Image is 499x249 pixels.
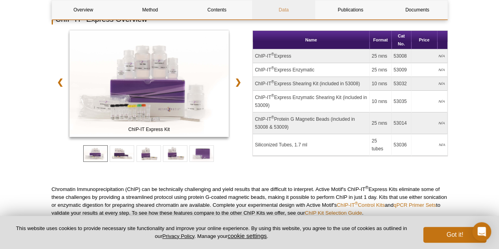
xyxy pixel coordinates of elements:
td: N/A [411,112,447,134]
th: Name [253,31,370,49]
button: Got it! [423,227,486,243]
sup: ® [355,201,358,206]
td: 25 rxns [370,112,392,134]
td: 10 rxns [370,91,392,112]
th: Format [370,31,392,49]
th: Price [411,31,437,49]
td: ChIP-IT Express Shearing Kit (included in 53008) [253,77,370,91]
sup: ® [271,115,274,120]
a: ChIP-IT Express Kit [69,30,229,139]
td: ChIP-IT Protein G Magnetic Beads (included in 53008 & 53009) [253,112,370,134]
img: ChIP-IT Express Kit [69,30,229,137]
th: Cat No. [392,31,411,49]
td: 53036 [392,134,411,156]
a: qPCR Primer Sets [393,202,436,208]
td: N/A [411,49,447,63]
td: 53035 [392,91,411,112]
td: Siliconized Tubes, 1.7 ml [253,134,370,156]
a: Documents [386,0,449,19]
a: Privacy Policy [162,233,194,239]
td: N/A [411,91,447,112]
td: 53008 [392,49,411,63]
td: ChIP-IT Express Enzymatic [253,63,370,77]
a: ChIP-IT®Control Kits [337,202,385,208]
sup: ® [271,66,274,70]
div: Open Intercom Messenger [472,222,491,241]
td: 53032 [392,77,411,91]
td: N/A [411,77,447,91]
a: ChIP Kit Selection Guide [305,210,362,216]
a: Contents [185,0,248,19]
sup: ® [271,80,274,84]
td: ChIP-IT Express [253,49,370,63]
a: Overview [52,0,115,19]
button: cookie settings [228,232,267,239]
a: ❮ [52,73,69,91]
td: ChIP-IT Express Enzymatic Shearing Kit (included in 53009) [253,91,370,112]
sup: ® [271,94,274,98]
td: 25 rxns [370,49,392,63]
span: ChIP-IT Express Kit [71,125,227,133]
td: 53009 [392,63,411,77]
td: 10 rxns [370,77,392,91]
td: 53014 [392,112,411,134]
a: ❯ [230,73,247,91]
sup: ® [271,52,274,56]
a: Method [119,0,181,19]
sup: ® [365,185,368,190]
td: N/A [411,134,447,156]
td: 25 rxns [370,63,392,77]
td: 25 tubes [370,134,392,156]
a: Data [252,0,315,19]
a: Publications [319,0,382,19]
td: N/A [411,63,447,77]
p: This website uses cookies to provide necessary site functionality and improve your online experie... [13,225,410,240]
p: Chromatin Immunoprecipitation (ChIP) can be technically challenging and yield results that are di... [52,185,448,217]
